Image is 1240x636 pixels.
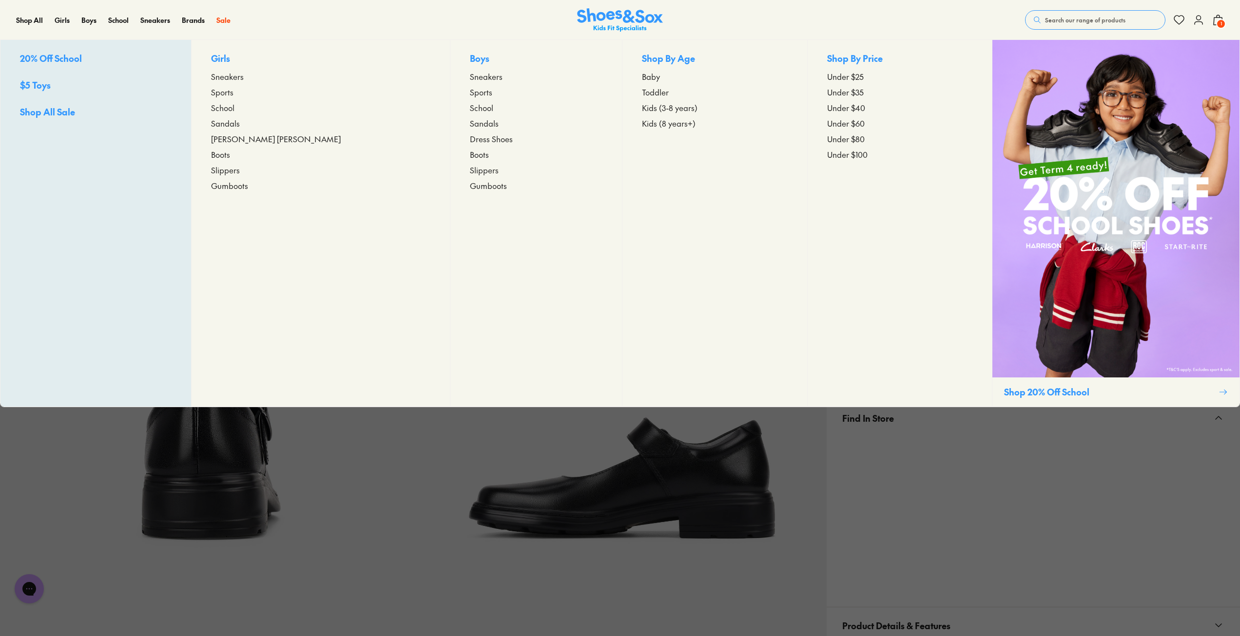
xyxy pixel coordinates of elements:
a: Under $60 [827,117,972,129]
a: Boots [470,149,602,160]
span: Under $100 [827,149,868,160]
button: Find In Store [827,400,1240,436]
span: Baby [642,71,660,82]
span: School [470,102,493,113]
span: Under $80 [827,133,865,145]
span: Under $40 [827,102,865,113]
span: Sports [470,86,492,98]
a: [PERSON_NAME] [PERSON_NAME] [211,133,430,145]
a: Sports [470,86,602,98]
span: Boots [470,149,489,160]
span: Kids (3-8 years) [642,102,697,113]
p: Boys [470,52,602,67]
span: Under $25 [827,71,864,82]
a: Shop 20% Off School [992,40,1240,407]
p: Shop By Price [827,52,972,67]
span: 1 [1216,19,1226,29]
span: Sneakers [211,71,244,82]
a: Sale [216,15,231,25]
a: School [470,102,602,113]
a: $5 Toys [20,78,172,94]
span: Toddler [642,86,669,98]
a: Girls [55,15,70,25]
img: SNS_Logo_Responsive.svg [577,8,663,32]
a: School [211,102,430,113]
a: Brands [182,15,205,25]
span: Sandals [211,117,240,129]
a: 20% Off School [20,52,172,67]
a: Shop All Sale [20,105,172,120]
a: Sandals [211,117,430,129]
span: Slippers [211,164,240,176]
button: Search our range of products [1025,10,1165,30]
a: Under $40 [827,102,972,113]
a: Sneakers [211,71,430,82]
span: School [211,102,234,113]
span: Kids (8 years+) [642,117,696,129]
a: Sneakers [140,15,170,25]
a: Baby [642,71,787,82]
a: Shop All [16,15,43,25]
a: Under $80 [827,133,972,145]
a: Under $25 [827,71,972,82]
p: Girls [211,52,430,67]
a: Sandals [470,117,602,129]
a: Kids (8 years+) [642,117,787,129]
button: 1 [1212,9,1224,31]
span: $5 Toys [20,79,51,91]
a: Shoes & Sox [577,8,663,32]
p: Shop 20% Off School [1004,385,1215,398]
a: Toddler [642,86,787,98]
img: SCHOOLPROMO_COLLECTION.png [992,40,1240,377]
iframe: Find in Store [842,436,1224,595]
a: Slippers [211,164,430,176]
a: Under $35 [827,86,972,98]
a: Dress Shoes [470,133,602,145]
span: Boots [211,149,230,160]
span: Find In Store [842,404,894,432]
span: Sneakers [470,71,503,82]
a: Boots [211,149,430,160]
a: Slippers [470,164,602,176]
a: Gumboots [211,180,430,191]
a: Under $100 [827,149,972,160]
a: Sports [211,86,430,98]
p: Shop By Age [642,52,787,67]
span: [PERSON_NAME] [PERSON_NAME] [211,133,341,145]
iframe: Gorgias live chat messenger [10,571,49,607]
a: School [108,15,129,25]
a: Boys [81,15,97,25]
span: Under $35 [827,86,864,98]
span: Sports [211,86,233,98]
span: 20% Off School [20,52,82,64]
span: Dress Shoes [470,133,513,145]
span: Search our range of products [1045,16,1125,24]
span: Gumboots [211,180,248,191]
span: Sandals [470,117,499,129]
span: Shop All Sale [20,106,75,118]
a: Gumboots [470,180,602,191]
a: Sneakers [470,71,602,82]
span: Under $60 [827,117,865,129]
span: Slippers [470,164,499,176]
a: Kids (3-8 years) [642,102,787,113]
span: Gumboots [470,180,507,191]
